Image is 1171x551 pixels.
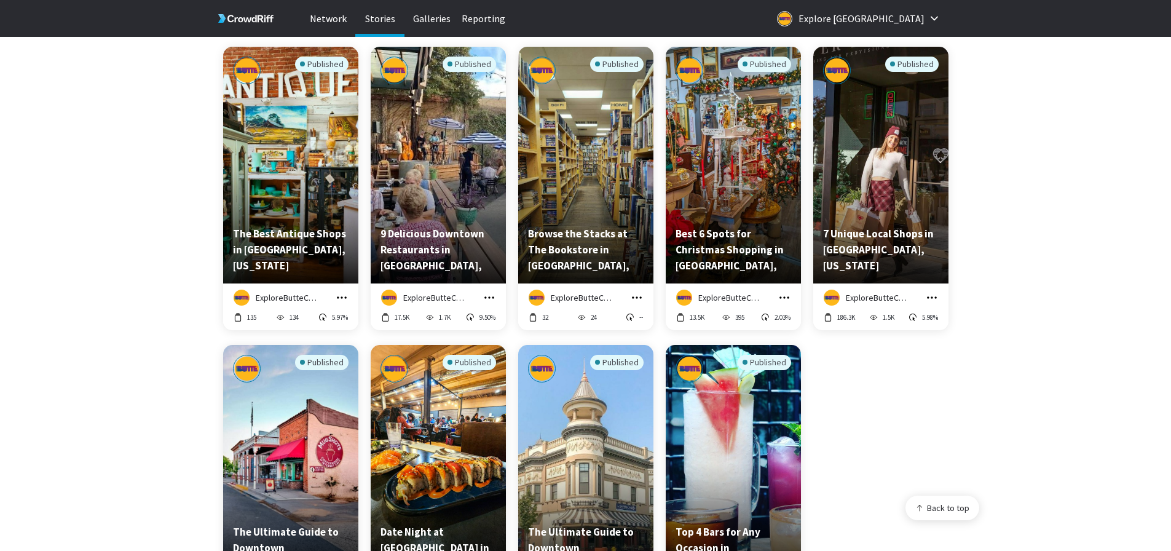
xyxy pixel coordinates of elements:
button: 1.7K [424,312,451,323]
p: Browse the Stacks at The Bookstore in Downtown Chico, California [528,226,644,274]
img: ExploreButteCountyCA [381,290,397,306]
p: 5.98% [922,312,938,322]
p: 13.5K [690,312,704,322]
img: ExploreButteCountyCA [234,290,250,306]
button: 1.5K [869,312,895,323]
img: ExploreButteCountyCA [823,57,851,84]
p: 1.5K [883,312,894,322]
button: -- [625,312,644,323]
p: ExploreButteCountyCA [256,291,318,304]
p: 134 [290,312,299,322]
p: ExploreButteCountyCA [551,291,613,304]
button: 2.03% [760,312,791,323]
p: -- [639,312,643,322]
button: 9.50% [465,312,496,323]
p: 17.5K [395,312,409,322]
p: 2.03% [775,312,791,322]
img: ExploreButteCountyCA [233,57,261,84]
button: 186.3K [823,312,856,323]
img: ExploreButteCountyCA [676,290,692,306]
button: Back to top [905,496,979,520]
img: ExploreButteCountyCA [233,355,261,383]
img: ExploreButteCountyCA [528,57,556,84]
button: 13.5K [676,312,705,323]
p: 24 [591,312,597,322]
p: 9 Delicious Downtown Restaurants in Oroville, California [380,226,496,274]
p: 32 [542,312,548,322]
div: Published [590,355,644,370]
p: 9.50% [479,312,495,322]
a: Preview story titled '7 Unique Local Shops in Downtown Chico, California' [813,275,948,286]
p: Best 6 Spots for Christmas Shopping in Downtown Oroville, California [676,226,791,274]
button: 134 [275,312,299,323]
button: 5.98% [908,312,939,323]
div: Published [885,57,939,72]
button: 24 [577,312,597,323]
button: 395 [720,312,744,323]
p: 186.3K [837,312,855,322]
p: 1.7K [438,312,450,322]
a: Preview story titled 'Browse the Stacks at The Bookstore in Downtown Chico, California' [518,275,653,286]
img: ExploreButteCountyCA [380,355,408,383]
img: ExploreButteCountyCA [529,290,545,306]
button: 32 [528,312,549,323]
p: ExploreButteCountyCA [403,291,465,304]
p: 135 [247,312,256,322]
div: Published [295,355,349,370]
p: 5.97% [332,312,348,322]
img: ExploreButteCountyCA [824,290,840,306]
img: ExploreButteCountyCA [528,355,556,383]
div: Published [738,57,791,72]
img: ExploreButteCountyCA [380,57,408,84]
button: 17.5K [380,312,410,323]
div: Published [590,57,644,72]
div: Published [443,57,496,72]
div: Published [738,355,791,370]
p: 395 [735,312,744,322]
button: 5.97% [318,312,349,323]
p: The Best Antique Shops in Downtown Oroville, California [233,226,349,274]
div: Published [443,355,496,370]
img: ExploreButteCountyCA [676,57,703,84]
p: ExploreButteCountyCA [846,291,908,304]
p: ExploreButteCountyCA [698,291,760,304]
button: 135 [233,312,257,323]
a: Preview story titled 'The Best Antique Shops in Downtown Oroville, California' [223,275,358,286]
img: Logo for Explore Butte County [777,11,792,26]
a: Preview story titled '9 Delicious Downtown Restaurants in Oroville, California' [371,275,506,286]
div: Published [295,57,349,72]
img: ExploreButteCountyCA [676,355,703,383]
a: Preview story titled 'Best 6 Spots for Christmas Shopping in Downtown Oroville, California' [666,275,801,286]
p: Explore [GEOGRAPHIC_DATA] [798,9,925,28]
p: 7 Unique Local Shops in Downtown Chico, California [823,226,939,274]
